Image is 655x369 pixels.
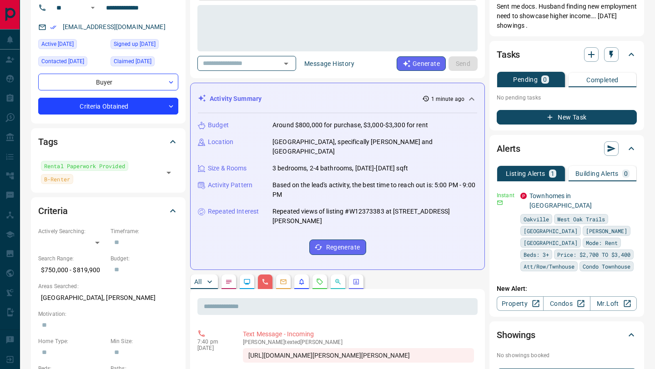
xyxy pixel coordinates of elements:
[208,137,233,147] p: Location
[38,204,68,218] h2: Criteria
[497,141,520,156] h2: Alerts
[524,262,574,271] span: Att/Row/Twnhouse
[309,239,366,255] button: Regenerate
[280,57,292,70] button: Open
[575,170,619,177] p: Building Alerts
[111,337,178,345] p: Min Size:
[44,175,70,184] span: B-Renter
[543,296,590,311] a: Condos
[497,296,544,311] a: Property
[529,192,592,209] a: Townhomes in [GEOGRAPHIC_DATA]
[38,263,106,278] p: $750,000 - $819,900
[38,200,178,222] div: Criteria
[162,166,175,179] button: Open
[397,56,446,71] button: Generate
[111,56,178,69] div: Sat Apr 19 2025
[272,120,428,130] p: Around $800,000 for purchase, $3,000-$3,300 for rent
[316,278,323,285] svg: Requests
[524,226,578,235] span: [GEOGRAPHIC_DATA]
[551,170,554,177] p: 1
[586,77,619,83] p: Completed
[590,296,637,311] a: Mr.Loft
[431,95,464,103] p: 1 minute ago
[497,284,637,294] p: New Alert:
[38,282,178,290] p: Areas Searched:
[194,279,202,285] p: All
[513,76,538,83] p: Pending
[44,161,125,170] span: Rental Paperwork Provided
[497,138,637,160] div: Alerts
[497,191,515,199] p: Instant
[111,39,178,52] div: Sat Apr 19 2025
[524,250,549,259] span: Beds: 3+
[520,193,527,199] div: property.ca
[38,39,106,52] div: Tue Sep 09 2025
[586,226,627,235] span: [PERSON_NAME]
[38,337,106,345] p: Home Type:
[557,250,630,259] span: Price: $2,700 TO $3,400
[111,254,178,263] p: Budget:
[497,44,637,65] div: Tasks
[272,164,408,173] p: 3 bedrooms, 2-4 bathrooms, [DATE]-[DATE] sqft
[262,278,269,285] svg: Calls
[524,214,549,224] span: Oakville
[208,180,252,190] p: Activity Pattern
[38,254,106,263] p: Search Range:
[41,57,84,66] span: Contacted [DATE]
[299,56,360,71] button: Message History
[280,278,287,285] svg: Emails
[38,98,178,115] div: Criteria Obtained
[208,164,247,173] p: Size & Rooms
[243,339,474,345] p: [PERSON_NAME] texted [PERSON_NAME]
[497,351,637,359] p: No showings booked
[506,170,545,177] p: Listing Alerts
[243,278,251,285] svg: Lead Browsing Activity
[38,74,178,90] div: Buyer
[38,290,178,305] p: [GEOGRAPHIC_DATA], [PERSON_NAME]
[210,94,262,104] p: Activity Summary
[272,180,477,199] p: Based on the lead's activity, the best time to reach out is: 5:00 PM - 9:00 PM
[38,56,106,69] div: Mon Apr 28 2025
[497,110,637,125] button: New Task
[63,23,166,30] a: [EMAIL_ADDRESS][DOMAIN_NAME]
[38,227,106,235] p: Actively Searching:
[198,90,477,107] div: Activity Summary1 minute ago
[557,214,605,224] span: West Oak Trails
[197,345,229,351] p: [DATE]
[583,262,630,271] span: Condo Townhouse
[497,47,520,62] h2: Tasks
[243,329,474,339] p: Text Message - Incoming
[543,76,547,83] p: 0
[114,57,151,66] span: Claimed [DATE]
[353,278,360,285] svg: Agent Actions
[87,2,98,13] button: Open
[114,40,156,49] span: Signed up [DATE]
[497,199,503,206] svg: Email
[38,310,178,318] p: Motivation:
[41,40,74,49] span: Active [DATE]
[624,170,628,177] p: 0
[272,137,477,156] p: [GEOGRAPHIC_DATA], specifically [PERSON_NAME] and [GEOGRAPHIC_DATA]
[225,278,232,285] svg: Notes
[497,324,637,346] div: Showings
[38,131,178,153] div: Tags
[272,207,477,226] p: Repeated views of listing #W12373383 at [STREET_ADDRESS][PERSON_NAME]
[524,238,578,247] span: [GEOGRAPHIC_DATA]
[497,91,637,105] p: No pending tasks
[38,135,57,149] h2: Tags
[497,2,637,30] p: Sent me docs. Husband finding new employment need to showcase higher income…. [DATE] showings .
[208,207,259,216] p: Repeated Interest
[208,120,229,130] p: Budget
[586,238,618,247] span: Mode: Rent
[298,278,305,285] svg: Listing Alerts
[197,339,229,345] p: 7:40 pm
[497,328,535,342] h2: Showings
[111,227,178,235] p: Timeframe:
[50,24,56,30] svg: Email Verified
[334,278,342,285] svg: Opportunities
[243,348,474,363] div: [URL][DOMAIN_NAME][PERSON_NAME][PERSON_NAME]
